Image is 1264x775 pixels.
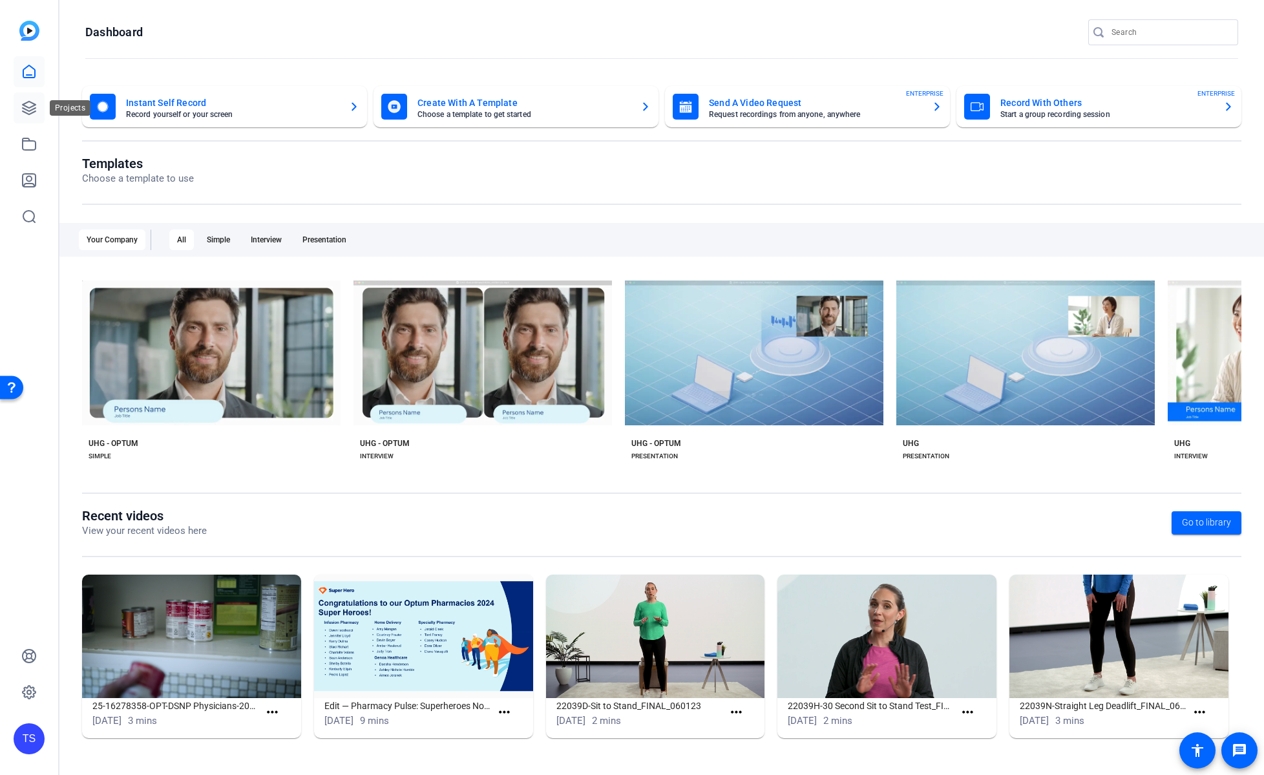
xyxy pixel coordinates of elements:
input: Search [1111,25,1228,40]
span: [DATE] [556,715,585,727]
button: Record With OthersStart a group recording sessionENTERPRISE [956,86,1241,127]
h1: Dashboard [85,25,143,40]
mat-card-subtitle: Record yourself or your screen [126,111,339,118]
div: UHG [1174,438,1190,449]
mat-icon: more_horiz [1192,705,1208,721]
span: [DATE] [92,715,121,727]
div: Presentation [295,229,354,250]
div: INTERVIEW [1174,451,1208,462]
h1: 22039N-Straight Leg Deadlift_FINAL_060123 [1020,698,1186,714]
h1: Templates [82,156,194,171]
span: 2 mins [592,715,621,727]
span: 3 mins [1055,715,1084,727]
span: ENTERPRISE [906,89,943,98]
mat-card-title: Record With Others [1000,95,1213,111]
img: Edit — Pharmacy Pulse: Superheroes No Graphics [314,575,533,698]
button: Send A Video RequestRequest recordings from anyone, anywhereENTERPRISE [665,86,950,127]
span: [DATE] [324,715,353,727]
div: UHG - OPTUM [360,438,410,449]
div: All [169,229,194,250]
div: TS [14,723,45,754]
mat-icon: more_horiz [496,705,512,721]
mat-card-subtitle: Start a group recording session [1000,111,1213,118]
span: 2 mins [823,715,852,727]
img: 22039N-Straight Leg Deadlift_FINAL_060123 [1009,575,1228,698]
img: 25-16278358-OPT-DSNP Physicians-20250617 [82,575,301,698]
mat-card-title: Send A Video Request [709,95,922,111]
h1: 22039D-Sit to Stand_FINAL_060123 [556,698,723,714]
div: INTERVIEW [360,451,394,462]
div: Simple [199,229,238,250]
span: Go to library [1182,516,1231,529]
button: Instant Self RecordRecord yourself or your screen [82,86,367,127]
div: Your Company [79,229,145,250]
div: UHG - OPTUM [89,438,138,449]
a: Go to library [1172,511,1241,535]
div: PRESENTATION [631,451,678,462]
mat-icon: more_horiz [264,705,280,721]
span: [DATE] [1020,715,1049,727]
span: ENTERPRISE [1197,89,1235,98]
img: 22039H-30 Second Sit to Stand Test_FINAL_052323 [777,575,996,698]
mat-icon: more_horiz [728,705,744,721]
div: Interview [243,229,290,250]
mat-icon: message [1232,743,1247,758]
h1: Recent videos [82,508,207,524]
button: Create With A TemplateChoose a template to get started [374,86,658,127]
div: UHG [903,438,919,449]
mat-card-title: Instant Self Record [126,95,339,111]
img: blue-gradient.svg [19,21,39,41]
p: Choose a template to use [82,171,194,186]
p: View your recent videos here [82,524,207,538]
div: Projects [50,100,90,116]
h1: 25-16278358-OPT-DSNP Physicians-20250617 [92,698,259,714]
span: [DATE] [788,715,817,727]
mat-icon: accessibility [1190,743,1205,758]
h1: Edit — Pharmacy Pulse: Superheroes No Graphics [324,698,491,714]
div: PRESENTATION [903,451,949,462]
span: 3 mins [128,715,157,727]
mat-icon: more_horiz [960,705,976,721]
mat-card-subtitle: Request recordings from anyone, anywhere [709,111,922,118]
img: 22039D-Sit to Stand_FINAL_060123 [546,575,765,698]
h1: 22039H-30 Second Sit to Stand Test_FINAL_052323 [788,698,954,714]
span: 9 mins [360,715,389,727]
mat-card-title: Create With A Template [417,95,630,111]
mat-card-subtitle: Choose a template to get started [417,111,630,118]
div: UHG - OPTUM [631,438,681,449]
div: SIMPLE [89,451,111,462]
